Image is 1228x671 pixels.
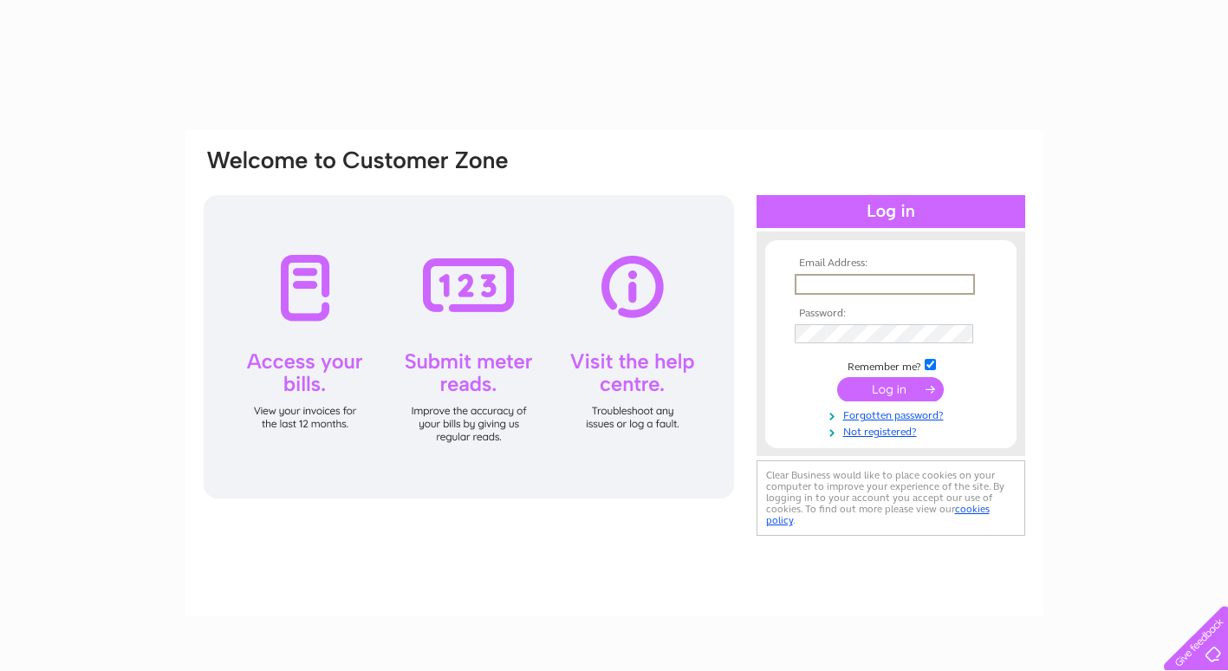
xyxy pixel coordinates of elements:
[757,460,1025,536] div: Clear Business would like to place cookies on your computer to improve your experience of the sit...
[766,503,990,526] a: cookies policy
[790,308,991,320] th: Password:
[795,406,991,422] a: Forgotten password?
[837,377,944,401] input: Submit
[790,257,991,270] th: Email Address:
[795,422,991,439] a: Not registered?
[790,356,991,374] td: Remember me?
